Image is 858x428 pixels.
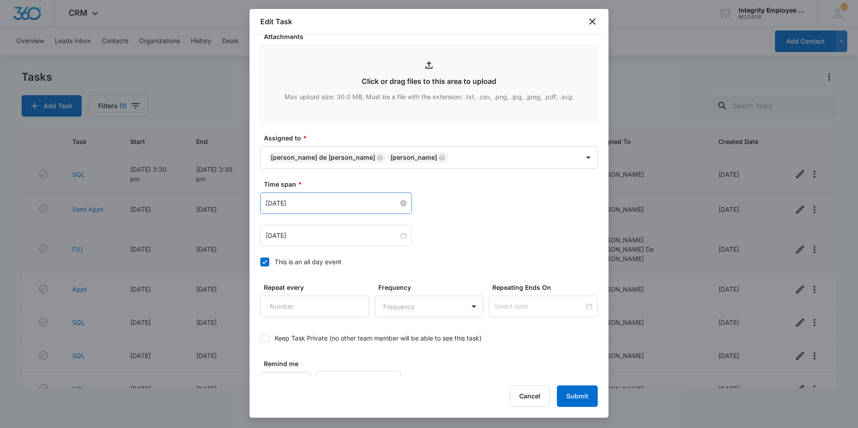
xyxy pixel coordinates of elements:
input: Sep 4, 2025 [266,231,398,240]
div: Remove Dan Valentino [437,154,445,161]
div: [PERSON_NAME] [390,154,437,161]
button: Cancel [510,385,550,407]
button: Clear [382,375,397,389]
div: Keep Task Private (no other team member will be able to see this task) [275,333,482,343]
h1: Edit Task [260,16,292,27]
span: close-circle [400,200,407,206]
label: Repeat every [264,283,373,292]
input: Number [260,296,369,317]
label: Time span [264,179,601,189]
div: This is an all day event [275,257,341,266]
input: Aug 26, 2025 [266,198,398,208]
input: Select date [494,301,584,311]
label: Repeating Ends On [492,283,601,292]
button: close [587,16,598,27]
button: Submit [557,385,598,407]
label: Attachments [264,32,601,41]
div: Remove Daisy De Le Vega [375,154,383,161]
div: [PERSON_NAME] De [PERSON_NAME] [271,154,375,161]
label: Frequency [378,283,487,292]
label: Remind me [264,359,315,368]
label: Assigned to [264,133,601,143]
input: Number [260,372,311,393]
